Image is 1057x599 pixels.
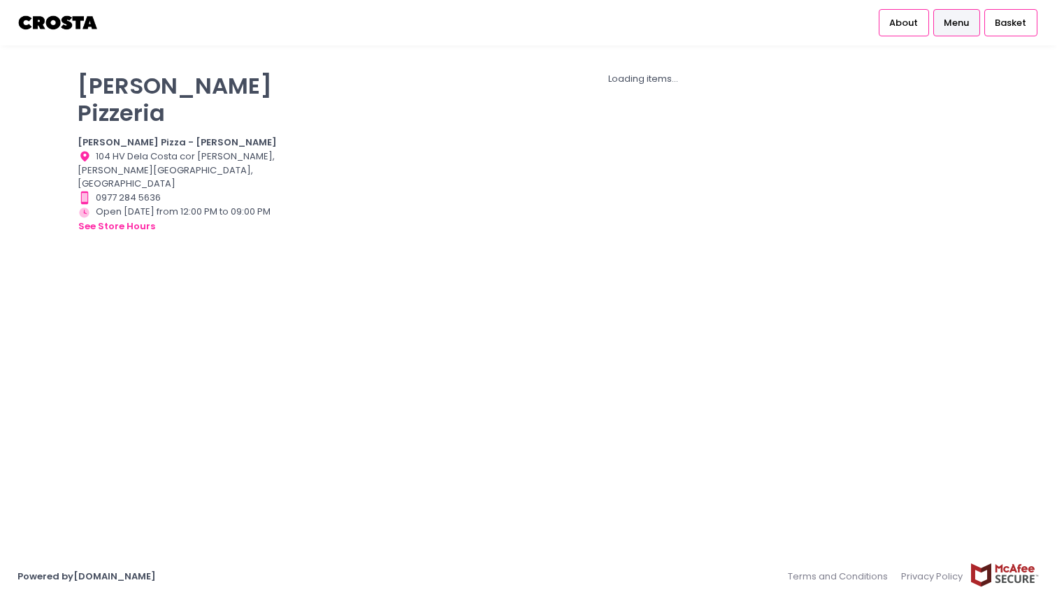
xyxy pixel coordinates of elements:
[78,72,290,127] p: [PERSON_NAME] Pizzeria
[78,219,156,234] button: see store hours
[879,9,929,36] a: About
[17,570,156,583] a: Powered by[DOMAIN_NAME]
[78,191,290,205] div: 0977 284 5636
[889,16,918,30] span: About
[78,150,290,191] div: 104 HV Dela Costa cor [PERSON_NAME], [PERSON_NAME][GEOGRAPHIC_DATA], [GEOGRAPHIC_DATA]
[308,72,979,86] div: Loading items...
[970,563,1040,587] img: mcafee-secure
[17,10,99,35] img: logo
[944,16,969,30] span: Menu
[78,136,277,149] b: [PERSON_NAME] Pizza - [PERSON_NAME]
[78,205,290,234] div: Open [DATE] from 12:00 PM to 09:00 PM
[895,563,970,590] a: Privacy Policy
[788,563,895,590] a: Terms and Conditions
[995,16,1026,30] span: Basket
[933,9,980,36] a: Menu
